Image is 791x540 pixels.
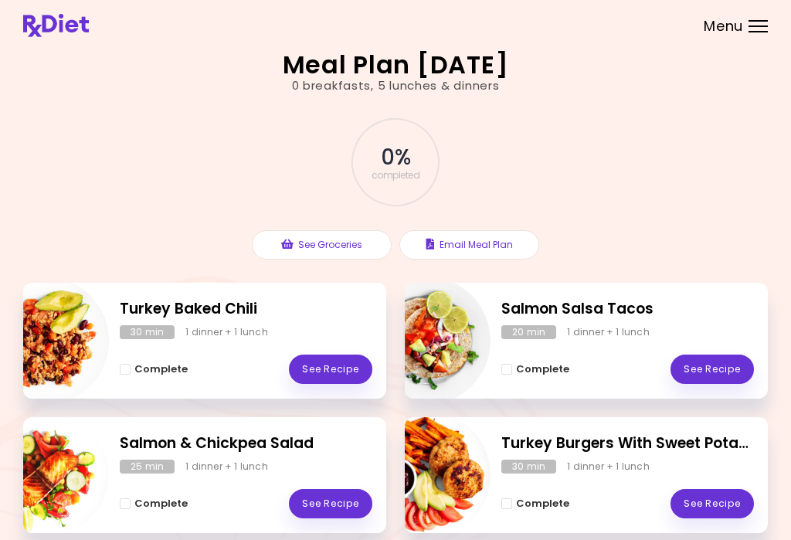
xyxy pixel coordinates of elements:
button: Complete - Turkey Baked Chili [120,360,188,379]
button: Email Meal Plan [399,230,539,260]
a: See Recipe - Turkey Burgers With Sweet Potato Fries [670,489,754,518]
a: See Recipe - Turkey Baked Chili [289,355,372,384]
h2: Turkey Baked Chili [120,298,372,321]
div: 25 min [120,460,175,474]
h2: Turkey Burgers With Sweet Potato Fries [501,433,754,455]
span: Complete [134,363,188,375]
h2: Salmon Salsa Tacos [501,298,754,321]
img: RxDiet [23,14,89,37]
span: Menu [704,19,743,33]
span: 0 % [381,144,409,171]
h2: Meal Plan [DATE] [283,53,509,77]
span: Complete [516,363,569,375]
button: Complete - Salmon & Chickpea Salad [120,494,188,513]
div: 20 min [501,325,556,339]
div: 1 dinner + 1 lunch [567,325,650,339]
a: See Recipe - Salmon & Chickpea Salad [289,489,372,518]
img: Info - Turkey Burgers With Sweet Potato Fries [362,411,491,539]
span: Complete [134,498,188,510]
div: 1 dinner + 1 lunch [185,460,268,474]
div: 0 breakfasts , 5 lunches & dinners [292,77,500,95]
button: See Groceries [252,230,392,260]
h2: Salmon & Chickpea Salad [120,433,372,455]
span: completed [372,171,420,180]
div: 30 min [120,325,175,339]
a: See Recipe - Salmon Salsa Tacos [670,355,754,384]
div: 30 min [501,460,556,474]
div: 1 dinner + 1 lunch [567,460,650,474]
span: Complete [516,498,569,510]
img: Info - Salmon Salsa Tacos [362,277,491,405]
button: Complete - Turkey Burgers With Sweet Potato Fries [501,494,569,513]
div: 1 dinner + 1 lunch [185,325,268,339]
button: Complete - Salmon Salsa Tacos [501,360,569,379]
